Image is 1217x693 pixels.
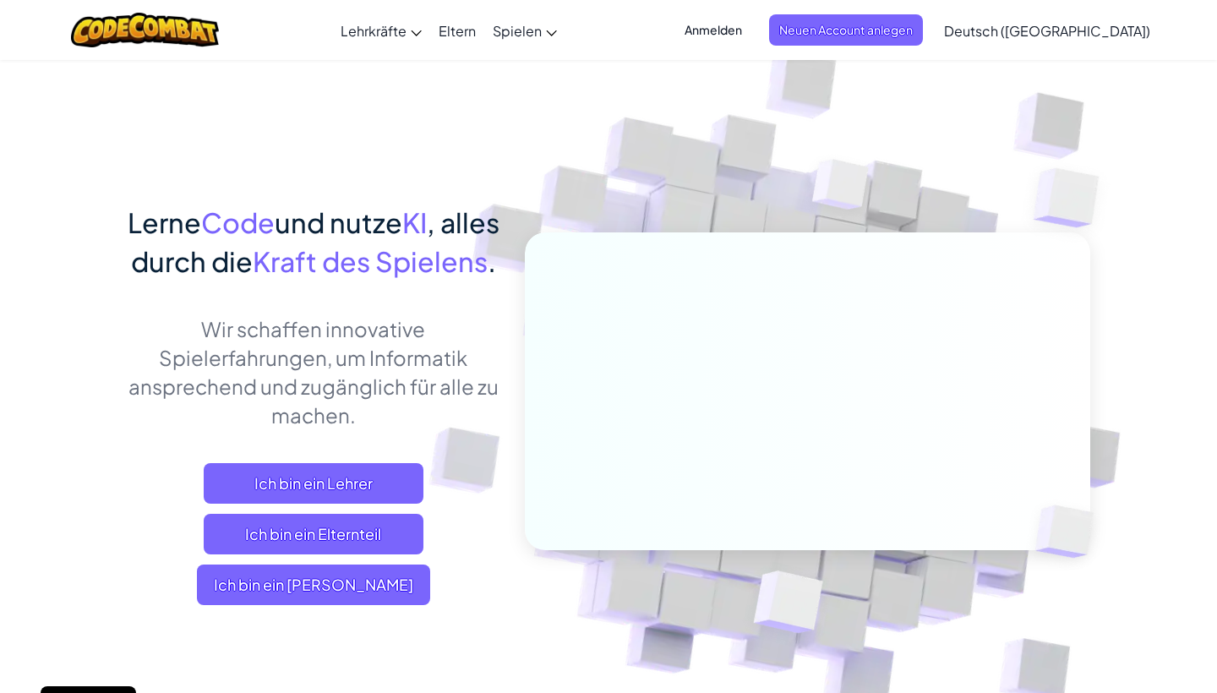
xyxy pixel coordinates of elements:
img: CodeCombat logo [71,13,219,47]
img: Overlap cubes [1000,127,1146,270]
a: Eltern [430,8,484,53]
span: KI [402,205,427,239]
img: Overlap cubes [712,535,864,675]
img: Overlap cubes [781,126,903,252]
span: und nutze [275,205,402,239]
button: Neuen Account anlegen [769,14,923,46]
p: Wir schaffen innovative Spielerfahrungen, um Informatik ansprechend und zugänglich für alle zu ma... [127,314,499,429]
a: Ich bin ein Elternteil [204,514,423,554]
span: Code [201,205,275,239]
span: Deutsch ([GEOGRAPHIC_DATA]) [944,22,1150,40]
span: Kraft des Spielens [253,244,488,278]
a: Ich bin ein Lehrer [204,463,423,504]
a: Lehrkräfte [332,8,430,53]
a: Deutsch ([GEOGRAPHIC_DATA]) [936,8,1159,53]
button: Ich bin ein [PERSON_NAME] [197,565,430,605]
a: Spielen [484,8,565,53]
button: Anmelden [674,14,752,46]
img: Overlap cubes [1007,470,1134,593]
span: . [488,244,496,278]
span: Spielen [493,22,542,40]
span: Lerne [128,205,201,239]
span: Lehrkräfte [341,22,407,40]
